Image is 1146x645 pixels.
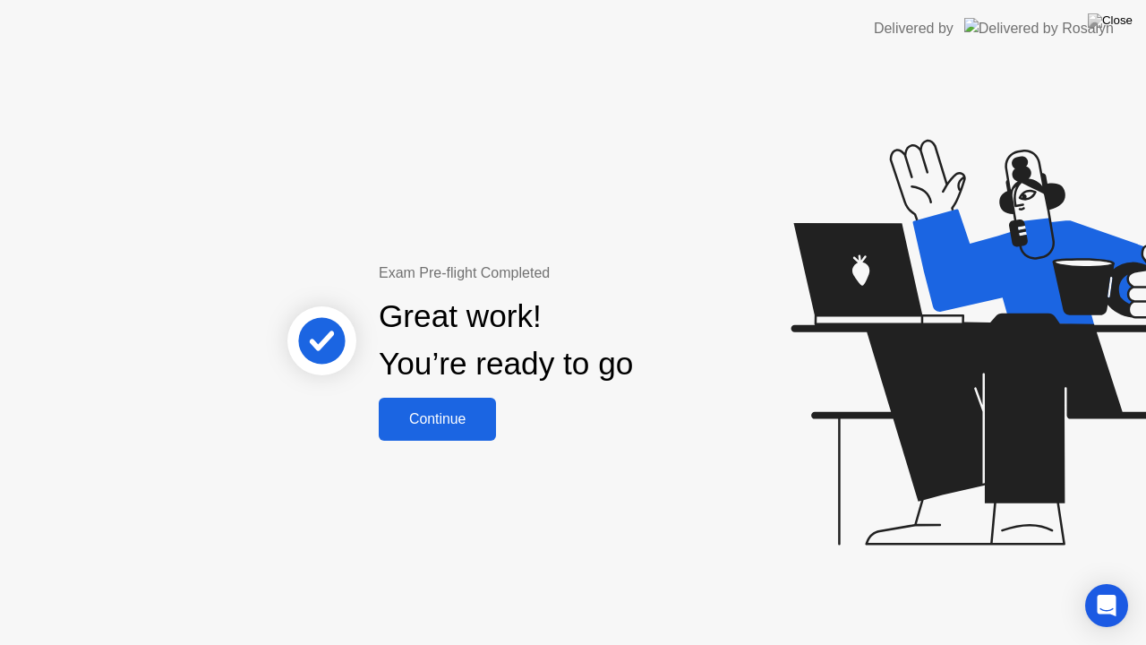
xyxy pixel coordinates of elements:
button: Continue [379,398,496,441]
div: Great work! You’re ready to go [379,293,633,388]
div: Open Intercom Messenger [1085,584,1128,627]
div: Delivered by [874,18,954,39]
img: Close [1088,13,1133,28]
div: Continue [384,411,491,427]
div: Exam Pre-flight Completed [379,262,748,284]
img: Delivered by Rosalyn [964,18,1114,39]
